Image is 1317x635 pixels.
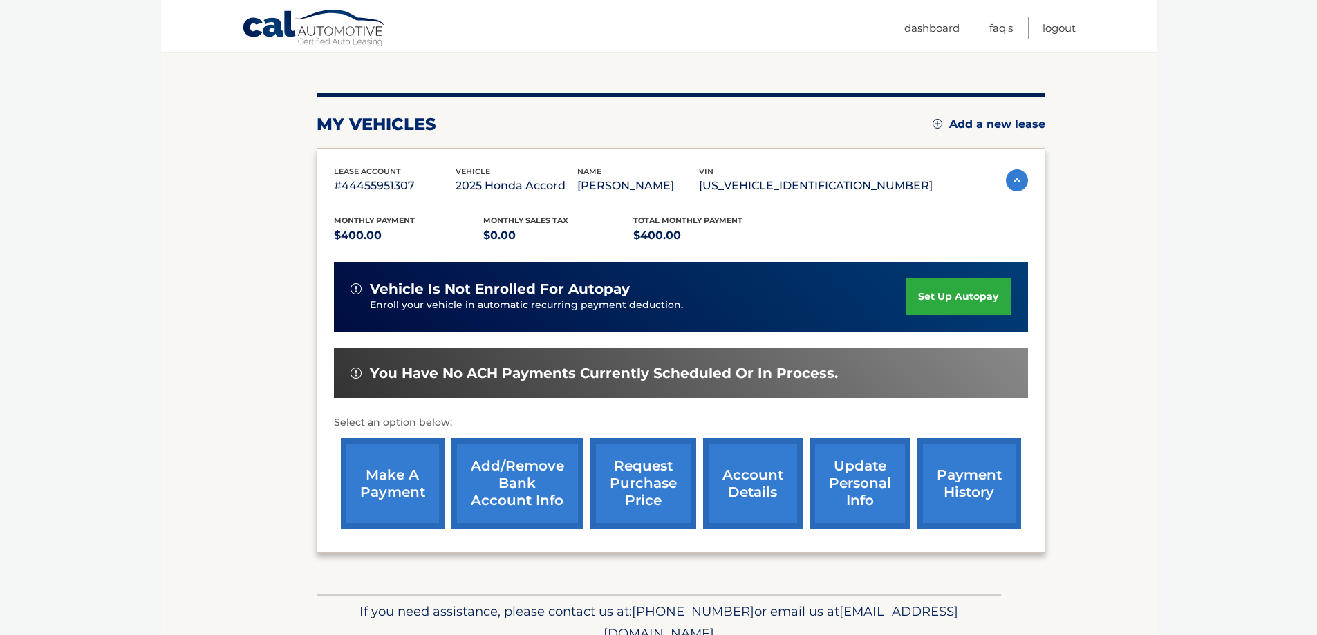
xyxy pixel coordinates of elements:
[1006,169,1028,191] img: accordion-active.svg
[632,603,754,619] span: [PHONE_NUMBER]
[456,167,490,176] span: vehicle
[334,167,401,176] span: lease account
[633,216,742,225] span: Total Monthly Payment
[370,365,838,382] span: You have no ACH payments currently scheduled or in process.
[483,216,568,225] span: Monthly sales Tax
[370,298,906,313] p: Enroll your vehicle in automatic recurring payment deduction.
[334,226,484,245] p: $400.00
[633,226,783,245] p: $400.00
[341,438,445,529] a: make a payment
[933,117,1045,131] a: Add a new lease
[699,176,933,196] p: [US_VEHICLE_IDENTIFICATION_NUMBER]
[451,438,583,529] a: Add/Remove bank account info
[810,438,910,529] a: update personal info
[317,114,436,135] h2: my vehicles
[334,176,456,196] p: #44455951307
[351,283,362,294] img: alert-white.svg
[590,438,696,529] a: request purchase price
[699,167,713,176] span: vin
[906,278,1011,315] a: set up autopay
[989,17,1013,39] a: FAQ's
[351,368,362,379] img: alert-white.svg
[334,415,1028,431] p: Select an option below:
[917,438,1021,529] a: payment history
[456,176,577,196] p: 2025 Honda Accord
[370,281,630,298] span: vehicle is not enrolled for autopay
[242,9,387,49] a: Cal Automotive
[933,119,942,129] img: add.svg
[904,17,960,39] a: Dashboard
[577,167,601,176] span: name
[483,226,633,245] p: $0.00
[1043,17,1076,39] a: Logout
[577,176,699,196] p: [PERSON_NAME]
[703,438,803,529] a: account details
[334,216,415,225] span: Monthly Payment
